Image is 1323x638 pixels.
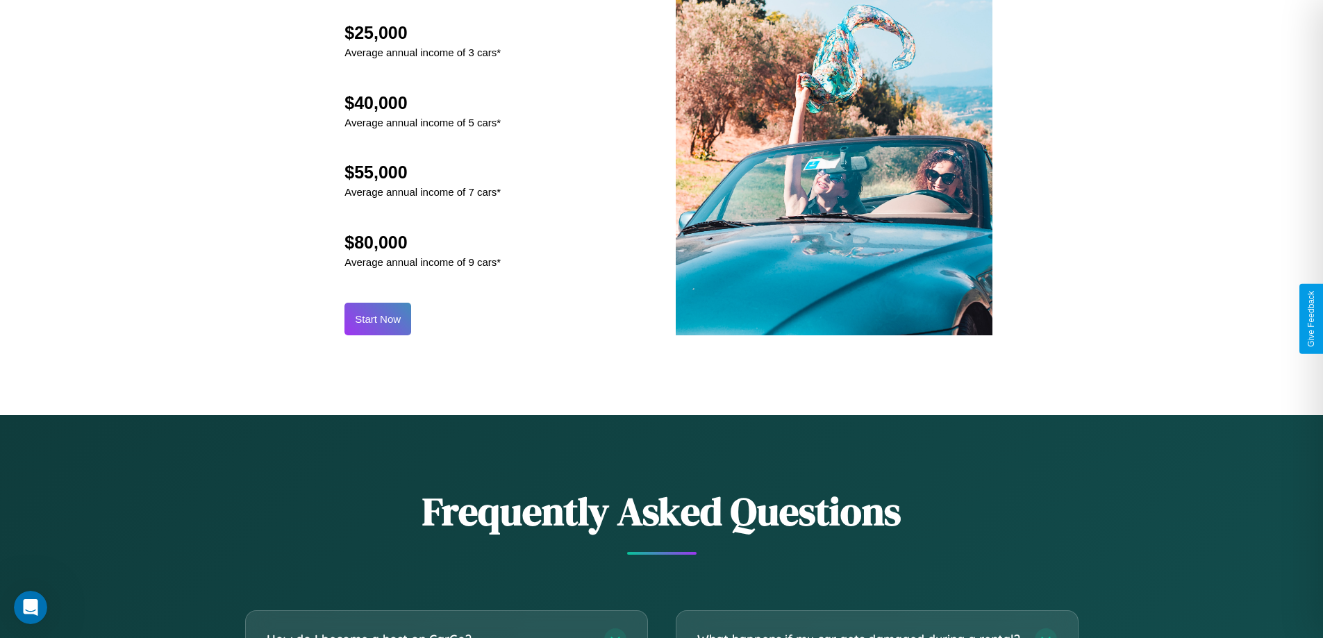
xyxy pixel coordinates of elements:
[344,183,501,201] p: Average annual income of 7 cars*
[344,303,411,335] button: Start Now
[245,485,1079,538] h2: Frequently Asked Questions
[344,233,501,253] h2: $80,000
[344,93,501,113] h2: $40,000
[344,113,501,132] p: Average annual income of 5 cars*
[344,162,501,183] h2: $55,000
[344,43,501,62] p: Average annual income of 3 cars*
[1306,291,1316,347] div: Give Feedback
[344,253,501,271] p: Average annual income of 9 cars*
[14,591,47,624] iframe: Intercom live chat
[344,23,501,43] h2: $25,000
